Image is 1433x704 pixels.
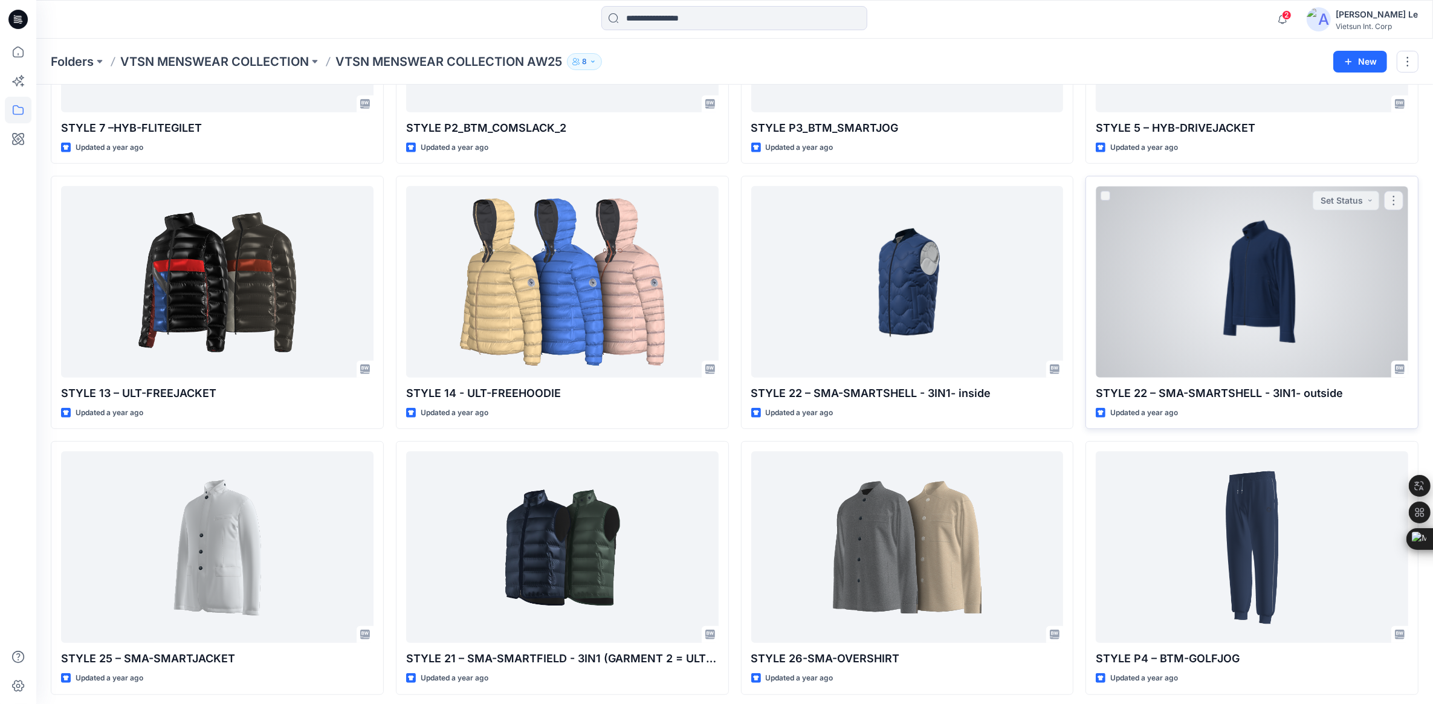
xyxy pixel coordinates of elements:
[61,385,374,402] p: STYLE 13 – ULT-FREEJACKET
[421,141,488,154] p: Updated a year ago
[1096,451,1408,643] a: STYLE P4 – BTM-GOLFJOG
[766,672,833,685] p: Updated a year ago
[1282,10,1292,20] span: 2
[76,672,143,685] p: Updated a year ago
[766,407,833,419] p: Updated a year ago
[51,53,94,70] a: Folders
[582,55,587,68] p: 8
[1110,141,1178,154] p: Updated a year ago
[335,53,562,70] p: VTSN MENSWEAR COLLECTION AW25
[1336,7,1418,22] div: [PERSON_NAME] Le
[1096,120,1408,137] p: STYLE 5 – HYB-DRIVEJACKET
[1096,186,1408,378] a: STYLE 22 – SMA-SMARTSHELL - 3IN1- outside
[76,407,143,419] p: Updated a year ago
[1110,672,1178,685] p: Updated a year ago
[1336,22,1418,31] div: Vietsun Int. Corp
[120,53,309,70] a: VTSN MENSWEAR COLLECTION
[751,451,1064,643] a: STYLE 26-SMA-OVERSHIRT
[1096,385,1408,402] p: STYLE 22 – SMA-SMARTSHELL - 3IN1- outside
[421,672,488,685] p: Updated a year ago
[751,385,1064,402] p: STYLE 22 – SMA-SMARTSHELL - 3IN1- inside
[406,186,719,378] a: STYLE 14 - ULT-FREEHOODIE
[76,141,143,154] p: Updated a year ago
[567,53,602,70] button: 8
[406,451,719,643] a: STYLE 21 – SMA-SMARTFIELD - 3IN1 (GARMENT 2 = ULTRALIGHT GILET)
[61,120,374,137] p: STYLE 7 –HYB-FLITEGILET
[1110,407,1178,419] p: Updated a year ago
[61,186,374,378] a: STYLE 13 – ULT-FREEJACKET
[421,407,488,419] p: Updated a year ago
[751,120,1064,137] p: STYLE P3_BTM_SMARTJOG
[406,650,719,667] p: STYLE 21 – SMA-SMARTFIELD - 3IN1 (GARMENT 2 = ULTRALIGHT GILET)
[1333,51,1387,73] button: New
[751,186,1064,378] a: STYLE 22 – SMA-SMARTSHELL - 3IN1- inside
[1307,7,1331,31] img: avatar
[751,650,1064,667] p: STYLE 26-SMA-OVERSHIRT
[61,650,374,667] p: STYLE 25 – SMA-SMARTJACKET
[61,451,374,643] a: STYLE 25 – SMA-SMARTJACKET
[406,120,719,137] p: STYLE P2_BTM_COMSLACK_2
[766,141,833,154] p: Updated a year ago
[406,385,719,402] p: STYLE 14 - ULT-FREEHOODIE
[1096,650,1408,667] p: STYLE P4 – BTM-GOLFJOG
